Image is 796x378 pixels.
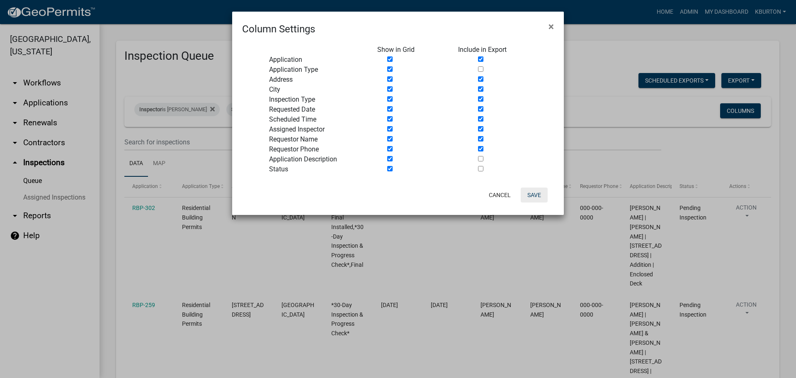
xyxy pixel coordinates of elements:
[542,15,561,38] button: Close
[263,85,371,95] div: City
[263,154,371,164] div: Application Description
[263,124,371,134] div: Assigned Inspector
[263,115,371,124] div: Scheduled Time
[263,55,371,65] div: Application
[482,188,517,202] button: Cancel
[242,22,315,37] h4: Column Settings
[452,45,533,55] div: Include in Export
[263,65,371,75] div: Application Type
[263,105,371,115] div: Requested Date
[263,75,371,85] div: Address
[521,188,548,202] button: Save
[263,144,371,154] div: Requestor Phone
[263,134,371,144] div: Requestor Name
[263,164,371,174] div: Status
[371,45,452,55] div: Show in Grid
[263,95,371,105] div: Inspection Type
[548,21,554,32] span: ×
